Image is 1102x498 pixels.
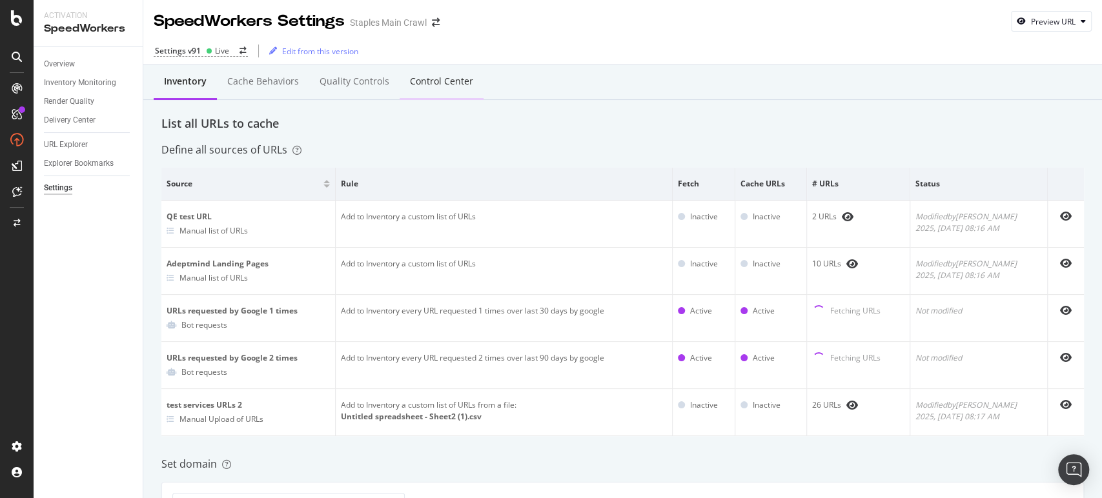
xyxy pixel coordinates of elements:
a: URL Explorer [44,138,134,152]
div: eye [1060,399,1072,410]
div: Fetching URLs [830,352,881,365]
div: URL Explorer [44,138,88,152]
div: Active [753,352,775,364]
div: Inactive [690,399,718,411]
div: Inactive [753,399,781,411]
div: eye [1060,258,1072,268]
div: Modified by [PERSON_NAME] 2025, [DATE] 08:16 AM [915,258,1041,281]
div: Explorer Bookmarks [44,157,114,170]
button: Preview URL [1011,11,1092,32]
div: eye [1060,211,1072,221]
div: Add to Inventory a custom list of URLs from a file: [341,399,667,411]
span: Rule [341,178,664,190]
div: arrow-right-arrow-left [432,18,440,27]
div: Active [690,352,712,364]
td: Add to Inventory every URL requested 1 times over last 30 days by google [336,295,673,342]
div: Manual list of URLs [179,272,248,283]
div: Preview URL [1031,16,1076,27]
div: Quality Controls [320,75,389,88]
div: Not modified [915,305,1041,317]
div: Active [690,305,712,317]
div: Settings v91 [155,45,201,56]
div: Bot requests [181,319,227,330]
a: Delivery Center [44,114,134,127]
td: Add to Inventory every URL requested 2 times over last 90 days by google [336,342,673,389]
div: Inactive [690,258,718,270]
div: eye [842,212,853,222]
div: Bot requests [181,366,227,377]
div: URLs requested by Google 2 times [167,352,330,364]
span: Fetch [678,178,726,190]
div: Set domain [161,457,1084,472]
span: Cache URLs [740,178,799,190]
div: Render Quality [44,95,94,108]
div: Modified by [PERSON_NAME] 2025, [DATE] 08:16 AM [915,211,1041,234]
div: Manual Upload of URLs [179,413,263,424]
div: Manual list of URLs [179,225,248,236]
div: Inactive [753,258,781,270]
div: Inactive [690,211,718,223]
span: Source [167,178,320,190]
div: 2 URLs [812,211,904,223]
div: Cache behaviors [227,75,299,88]
span: Status [915,178,1038,190]
div: Untitled spreadsheet - Sheet2 (1).csv [341,411,667,423]
a: Inventory Monitoring [44,76,134,90]
div: Staples Main Crawl [350,16,427,29]
td: Add to Inventory a custom list of URLs [336,248,673,295]
div: Define all sources of URLs [161,143,301,157]
div: List all URLs to cache [161,115,1084,132]
div: Delivery Center [44,114,96,127]
td: Add to Inventory a custom list of URLs [336,201,673,248]
div: 26 URLs [812,399,904,411]
button: Edit from this version [264,41,358,61]
div: Not modified [915,352,1041,364]
div: Fetching URLs [830,305,881,318]
div: Overview [44,57,75,71]
div: test services URLs 2 [167,399,330,411]
div: Activation [44,10,132,21]
div: Inactive [753,211,781,223]
a: Explorer Bookmarks [44,157,134,170]
div: Inventory Monitoring [44,76,116,90]
div: SpeedWorkers Settings [154,10,345,32]
a: Settings [44,181,134,195]
div: arrow-right-arrow-left [240,47,247,55]
div: Control Center [410,75,473,88]
div: eye [846,400,858,410]
div: Adeptmind Landing Pages [167,258,330,270]
div: Modified by [PERSON_NAME] 2025, [DATE] 08:17 AM [915,399,1041,423]
div: Open Intercom Messenger [1058,454,1089,485]
div: eye [1060,352,1072,363]
div: SpeedWorkers [44,21,132,36]
div: eye [846,259,858,269]
div: Edit from this version [282,46,358,57]
div: QE test URL [167,211,330,223]
div: Settings [44,181,72,195]
span: # URLs [812,178,901,190]
a: Render Quality [44,95,134,108]
div: Active [753,305,775,317]
div: 10 URLs [812,258,904,270]
div: Live [215,45,229,56]
div: Inventory [164,75,207,88]
a: Overview [44,57,134,71]
div: eye [1060,305,1072,315]
div: URLs requested by Google 1 times [167,305,330,317]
